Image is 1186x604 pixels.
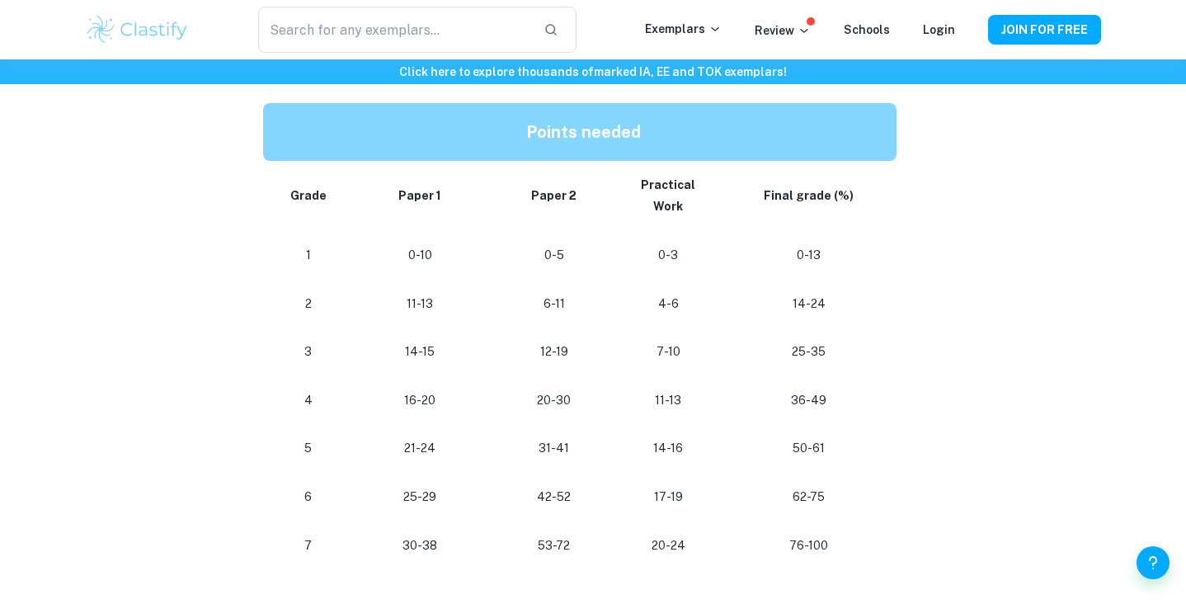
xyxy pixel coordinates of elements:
p: 0-10 [360,244,480,267]
p: 20-24 [628,535,708,557]
p: 11-13 [628,389,708,412]
p: 11-13 [360,293,480,315]
p: 76-100 [735,535,884,557]
strong: Paper 2 [531,189,577,202]
p: 3 [283,341,333,363]
p: 4 [283,389,333,412]
p: 6-11 [506,293,601,315]
p: 16-20 [360,389,480,412]
p: 62-75 [735,486,884,508]
p: 14-24 [735,293,884,315]
p: 20-30 [506,389,601,412]
p: 14-16 [628,437,708,460]
a: Schools [844,23,890,36]
p: 14-15 [360,341,480,363]
p: 30-38 [360,535,480,557]
a: Login [923,23,955,36]
p: 0-5 [506,244,601,267]
strong: Practical Work [641,178,695,214]
p: 50-61 [735,437,884,460]
p: 36-49 [735,389,884,412]
p: 6 [283,486,333,508]
p: 1 [283,244,333,267]
p: 31-41 [506,437,601,460]
strong: Final grade (%) [764,189,854,202]
p: 5 [283,437,333,460]
p: 53-72 [506,535,601,557]
button: Help and Feedback [1137,546,1170,579]
p: 7 [283,535,333,557]
p: 21-24 [360,437,480,460]
img: Clastify logo [85,13,190,46]
p: 2 [283,293,333,315]
p: Review [755,21,811,40]
p: 25-35 [735,341,884,363]
p: Exemplars [645,20,722,38]
strong: Points needed [526,122,641,142]
p: 42-52 [506,486,601,508]
p: 4-6 [628,293,708,315]
strong: Paper 1 [398,189,441,202]
button: JOIN FOR FREE [988,15,1101,45]
p: 0-3 [628,244,708,267]
p: 0-13 [735,244,884,267]
p: 12-19 [506,341,601,363]
h6: Click here to explore thousands of marked IA, EE and TOK exemplars ! [3,63,1183,81]
strong: Grade [290,189,327,202]
p: 17-19 [628,486,708,508]
p: 25-29 [360,486,480,508]
p: 7-10 [628,341,708,363]
input: Search for any exemplars... [258,7,530,53]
